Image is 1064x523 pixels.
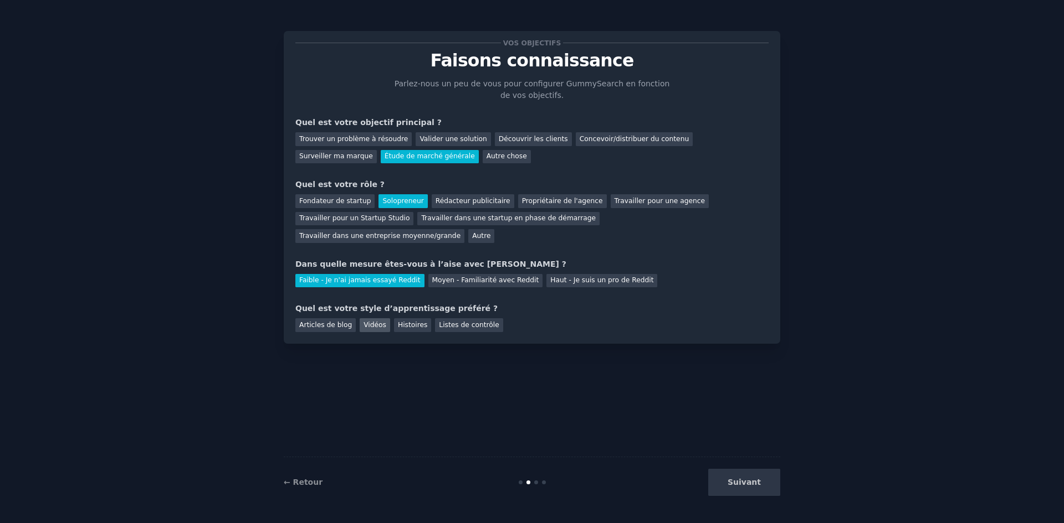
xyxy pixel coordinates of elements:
font: Valider une solution [420,135,487,143]
font: Travailler dans une startup en phase de démarrage [421,214,596,222]
font: Parlez-nous un peu de vous pour configurer GummySearch en fonction de vos objectifs. [395,79,670,100]
font: Faisons connaissance [431,50,634,70]
font: Vidéos [364,321,386,329]
font: Fondateur de startup [299,197,371,205]
a: ← Retour [284,478,323,486]
font: Autre [472,232,490,240]
font: Travailler dans une entreprise moyenne/grande [299,232,461,240]
font: Découvrir les clients [499,135,568,143]
font: Histoires [398,321,427,329]
font: Quel est votre style d’apprentissage préféré ? [295,304,498,313]
font: Quel est votre rôle ? [295,180,385,189]
font: Faible - Je n'ai jamais essayé Reddit [299,276,421,284]
font: Propriétaire de l'agence [522,197,603,205]
font: Trouver un problème à résoudre [299,135,408,143]
font: Travailler pour une agence [615,197,705,205]
font: Concevoir/distribuer du contenu [580,135,689,143]
font: Listes de contrôle [439,321,499,329]
font: Autre chose [487,152,527,160]
font: Haut - Je suis un pro de Reddit [550,276,653,284]
font: Travailler pour un Startup Studio [299,214,410,222]
font: Articles de blog [299,321,352,329]
font: Dans quelle mesure êtes-vous à l’aise avec [PERSON_NAME] ? [295,260,566,268]
font: Vos objectifs [503,39,561,47]
font: Étude de marché générale [385,152,475,160]
font: Solopreneur [382,197,423,205]
font: Surveiller ma marque [299,152,373,160]
font: Rédacteur publicitaire [436,197,510,205]
font: Moyen - Familiarité avec Reddit [432,276,539,284]
font: Quel est votre objectif principal ? [295,118,442,127]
